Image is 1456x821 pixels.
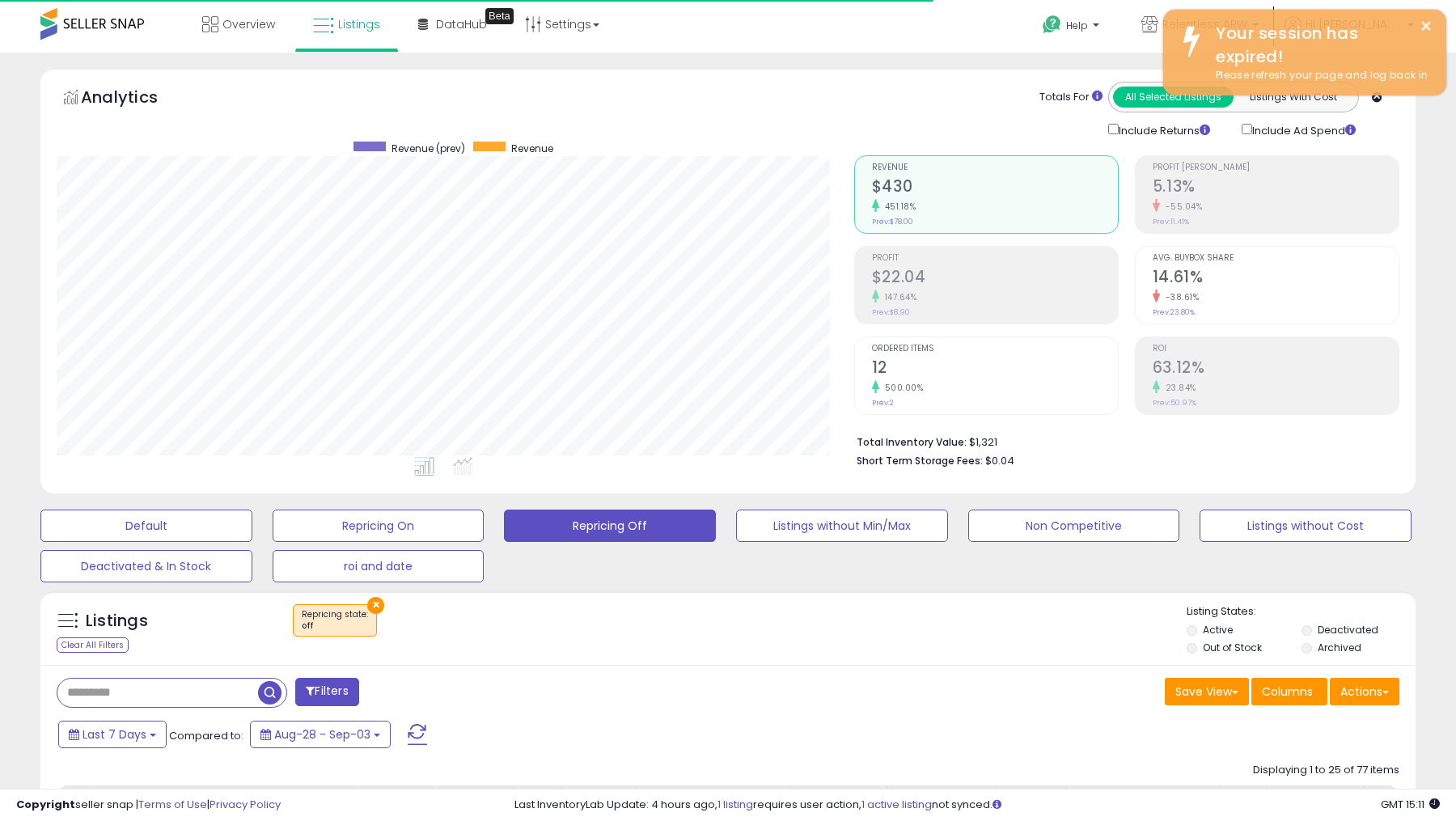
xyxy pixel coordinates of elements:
[1153,398,1196,408] small: Prev: 50.97%
[872,254,1118,263] span: Profit
[273,550,485,582] button: roi and date
[302,620,368,632] div: off
[367,597,384,614] button: ×
[1153,345,1399,353] span: ROI
[1153,358,1399,380] h2: 63.12%
[274,726,370,743] span: Aug-28 - Sep-03
[436,16,487,32] span: DataHub
[295,678,358,706] button: Filters
[514,798,1440,813] div: Last InventoryLab Update: 4 hours ago, requires user action, not synced.
[1330,678,1399,705] button: Actions
[872,307,910,317] small: Prev: $8.90
[222,16,275,32] span: Overview
[485,8,514,24] div: Tooltip anchor
[985,453,1014,468] span: $0.04
[1039,90,1103,105] div: Totals For
[1165,678,1249,705] button: Save View
[1251,678,1327,705] button: Columns
[169,728,243,743] span: Compared to:
[717,797,753,812] a: 1 listing
[968,510,1180,542] button: Non Competitive
[861,797,932,812] a: 1 active listing
[1420,16,1433,36] button: ×
[1203,623,1233,637] label: Active
[1203,641,1262,654] label: Out of Stock
[250,721,391,748] button: Aug-28 - Sep-03
[857,431,1387,451] li: $1,321
[16,797,75,812] strong: Copyright
[1187,604,1415,620] p: Listing States:
[1160,291,1200,303] small: -38.61%
[1153,177,1399,199] h2: 5.13%
[1262,683,1313,700] span: Columns
[1153,217,1189,226] small: Prev: 11.41%
[1204,68,1434,83] div: Please refresh your page and log back in
[58,721,167,748] button: Last 7 Days
[1030,2,1115,53] a: Help
[857,435,967,449] b: Total Inventory Value:
[511,142,553,155] span: Revenue
[1160,382,1196,394] small: 23.84%
[1160,201,1203,213] small: -55.04%
[210,797,281,812] a: Privacy Policy
[879,201,916,213] small: 451.18%
[1153,268,1399,290] h2: 14.61%
[879,291,917,303] small: 147.64%
[1253,763,1399,778] div: Displaying 1 to 25 of 77 items
[273,510,485,542] button: Repricing On
[392,142,465,155] span: Revenue (prev)
[1042,15,1062,35] i: Get Help
[504,510,716,542] button: Repricing Off
[736,510,948,542] button: Listings without Min/Max
[879,382,924,394] small: 500.00%
[138,797,207,812] a: Terms of Use
[81,86,189,112] h5: Analytics
[872,217,913,226] small: Prev: $78.00
[86,610,148,633] h5: Listings
[872,177,1118,199] h2: $430
[338,16,380,32] span: Listings
[872,345,1118,353] span: Ordered Items
[1230,121,1382,139] div: Include Ad Spend
[872,268,1118,290] h2: $22.04
[1381,797,1440,812] span: 2025-09-15 15:11 GMT
[1113,87,1234,108] button: All Selected Listings
[857,454,983,468] b: Short Term Storage Fees:
[872,358,1118,380] h2: 12
[40,550,252,582] button: Deactivated & In Stock
[1200,510,1412,542] button: Listings without Cost
[1153,307,1195,317] small: Prev: 23.80%
[872,163,1118,172] span: Revenue
[1162,16,1247,32] span: Relentless ARW
[1318,641,1361,654] label: Archived
[1233,87,1353,108] button: Listings With Cost
[1153,254,1399,263] span: Avg. Buybox Share
[302,608,368,633] span: Repricing state :
[1204,22,1434,68] div: Your session has expired!
[1096,121,1230,139] div: Include Returns
[16,798,281,813] div: seller snap | |
[1153,163,1399,172] span: Profit [PERSON_NAME]
[1066,19,1088,32] span: Help
[872,398,894,408] small: Prev: 2
[83,726,146,743] span: Last 7 Days
[1318,623,1378,637] label: Deactivated
[57,637,129,653] div: Clear All Filters
[40,510,252,542] button: Default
